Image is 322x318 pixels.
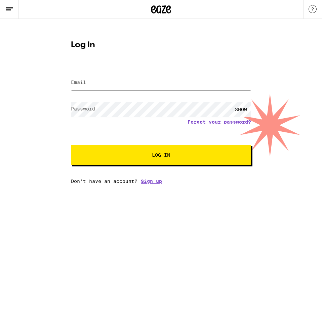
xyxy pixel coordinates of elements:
a: Sign up [141,179,162,184]
input: Email [71,75,251,90]
button: Log In [71,145,251,165]
label: Password [71,106,95,112]
div: SHOW [231,102,251,117]
h1: Log In [71,41,251,49]
label: Email [71,79,86,85]
span: Log In [152,153,170,157]
a: Forgot your password? [188,119,251,125]
div: Don't have an account? [71,179,251,184]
